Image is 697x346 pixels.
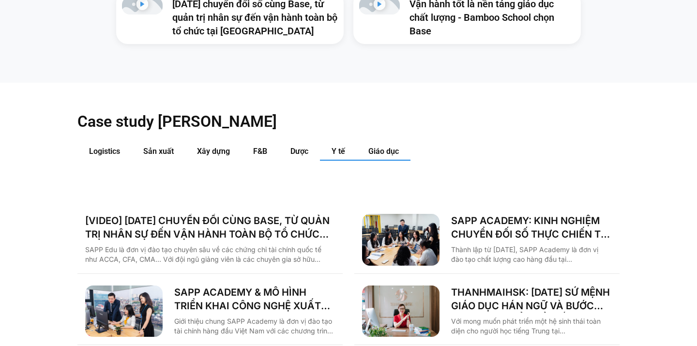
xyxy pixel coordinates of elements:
a: THANHMAIHSK: [DATE] SỨ MỆNH GIÁO DỤC HÁN NGỮ VÀ BƯỚC NGOẶT CHUYỂN ĐỔI SỐ [451,286,612,313]
span: Sản xuất [143,147,174,156]
span: Xây dựng [197,147,230,156]
span: F&B [253,147,267,156]
h2: Case study [PERSON_NAME] [77,112,620,131]
span: Logistics [89,147,120,156]
span: Dược [290,147,308,156]
p: SAPP Edu là đơn vị đào tạo chuyên sâu về các chứng chỉ tài chính quốc tế như ACCA, CFA, CMA… Với ... [85,245,335,264]
p: Thành lập từ [DATE], SAPP Academy là đơn vị đào tạo chất lượng cao hàng đầu tại [GEOGRAPHIC_DATA]... [451,245,612,264]
a: SAPP ACADEMY & MÔ HÌNH TRIỂN KHAI CÔNG NGHỆ XUẤT PHÁT TỪ TƯ DUY QUẢN TRỊ [174,286,335,313]
div: Các tab. Mở mục bằng phím Enter hoặc Space, đóng bằng phím Esc và di chuyển bằng các phím mũi tên. [77,143,620,345]
span: Y tế [332,147,345,156]
p: Với mong muốn phát triển một hệ sinh thái toàn diện cho người học tiếng Trung tại [GEOGRAPHIC_DAT... [451,316,612,336]
img: Thanh Mai HSK chuyển đổi số cùng base [362,286,439,337]
a: SAPP ACADEMY: KINH NGHIỆM CHUYỂN ĐỐI SỐ THỰC CHIẾN TỪ TƯ DUY QUẢN TRỊ VỮNG [451,214,612,241]
p: Giới thiệu chung SAPP Academy là đơn vị đào tạo tài chính hàng đầu Việt Nam với các chương trình ... [174,316,335,336]
a: [VIDEO] [DATE] CHUYỂN ĐỔI CÙNG BASE, TỪ QUẢN TRỊ NHÂN SỰ ĐẾN VẬN HÀNH TOÀN BỘ TỔ CHỨC TẠI [GEOGRA... [85,214,335,241]
span: Giáo dục [368,147,399,156]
